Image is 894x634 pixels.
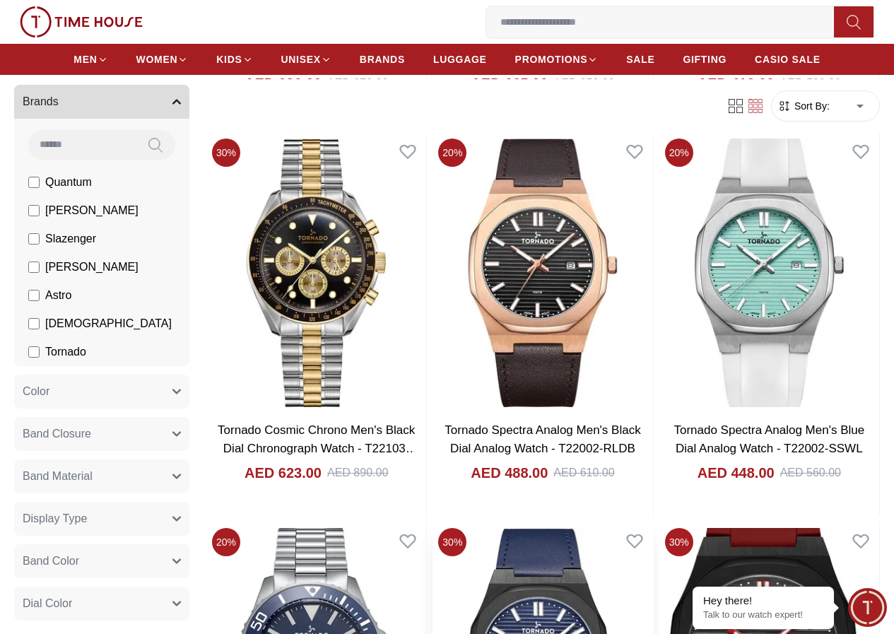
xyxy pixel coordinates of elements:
span: Quantum [45,174,92,191]
div: AED 590.00 [780,75,841,92]
span: Color [23,383,49,400]
span: Tornado [45,344,86,360]
span: [DEMOGRAPHIC_DATA] [45,315,172,332]
a: GIFTING [683,47,727,72]
span: [PERSON_NAME] [45,202,139,219]
input: Tornado [28,346,40,358]
p: Talk to our watch expert! [703,609,823,621]
h4: AED 488.00 [471,463,548,483]
img: ... [20,6,143,37]
input: [DEMOGRAPHIC_DATA] [28,318,40,329]
a: KIDS [216,47,252,72]
span: MEN [73,52,97,66]
span: 30 % [665,528,693,556]
div: AED 870.00 [327,75,388,92]
span: BRANDS [360,52,405,66]
span: 30 % [438,528,466,556]
span: KIDS [216,52,242,66]
div: AED 950.00 [553,75,614,92]
a: BRANDS [360,47,405,72]
a: Tornado Spectra Analog Men's Blue Dial Analog Watch - T22002-SSWL [674,423,864,455]
a: MEN [73,47,107,72]
img: Tornado Spectra Analog Men's Black Dial Analog Watch - T22002-RLDB [433,133,652,413]
span: [PERSON_NAME] [45,259,139,276]
button: Dial Color [14,587,189,621]
div: AED 890.00 [327,464,388,481]
span: WOMEN [136,52,178,66]
a: SALE [626,47,654,72]
input: [PERSON_NAME] [28,205,40,216]
a: Tornado Cosmic Chrono Men's Black Dial Chronograph Watch - T22103-TBTB [218,423,418,473]
h4: AED 623.00 [245,463,322,483]
span: 20 % [438,139,466,167]
span: Display Type [23,510,87,527]
button: Display Type [14,502,189,536]
span: Sort By: [792,99,830,113]
span: Dial Color [23,595,72,612]
a: Tornado Spectra Analog Men's Black Dial Analog Watch - T22002-RLDB [445,423,640,455]
span: Brands [23,93,59,110]
span: Slazenger [45,230,96,247]
input: Astro [28,290,40,301]
h4: AED 448.00 [698,463,775,483]
span: Band Material [23,468,93,485]
span: Band Closure [23,425,91,442]
a: PROMOTIONS [515,47,599,72]
span: GIFTING [683,52,727,66]
a: CASIO SALE [755,47,821,72]
button: Sort By: [777,99,830,113]
button: Band Closure [14,417,189,451]
span: Astro [45,287,71,304]
span: LUGGAGE [433,52,487,66]
span: PROMOTIONS [515,52,588,66]
span: Band Color [23,553,79,570]
button: Color [14,375,189,409]
div: AED 560.00 [780,464,841,481]
div: Chat Widget [848,588,887,627]
img: Tornado Spectra Analog Men's Blue Dial Analog Watch - T22002-SSWL [659,133,879,413]
a: WOMEN [136,47,189,72]
input: Quantum [28,177,40,188]
div: Hey there! [703,594,823,608]
input: Slazenger [28,233,40,245]
a: UNISEX [281,47,331,72]
span: 30 % [212,139,240,167]
input: [PERSON_NAME] [28,262,40,273]
button: Brands [14,85,189,119]
span: 20 % [212,528,240,556]
a: LUGGAGE [433,47,487,72]
button: Band Material [14,459,189,493]
span: CASIO SALE [755,52,821,66]
span: SALE [626,52,654,66]
button: Band Color [14,544,189,578]
span: UNISEX [281,52,321,66]
img: Tornado Cosmic Chrono Men's Black Dial Chronograph Watch - T22103-TBTB [206,133,426,413]
span: 20 % [665,139,693,167]
div: AED 610.00 [553,464,614,481]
